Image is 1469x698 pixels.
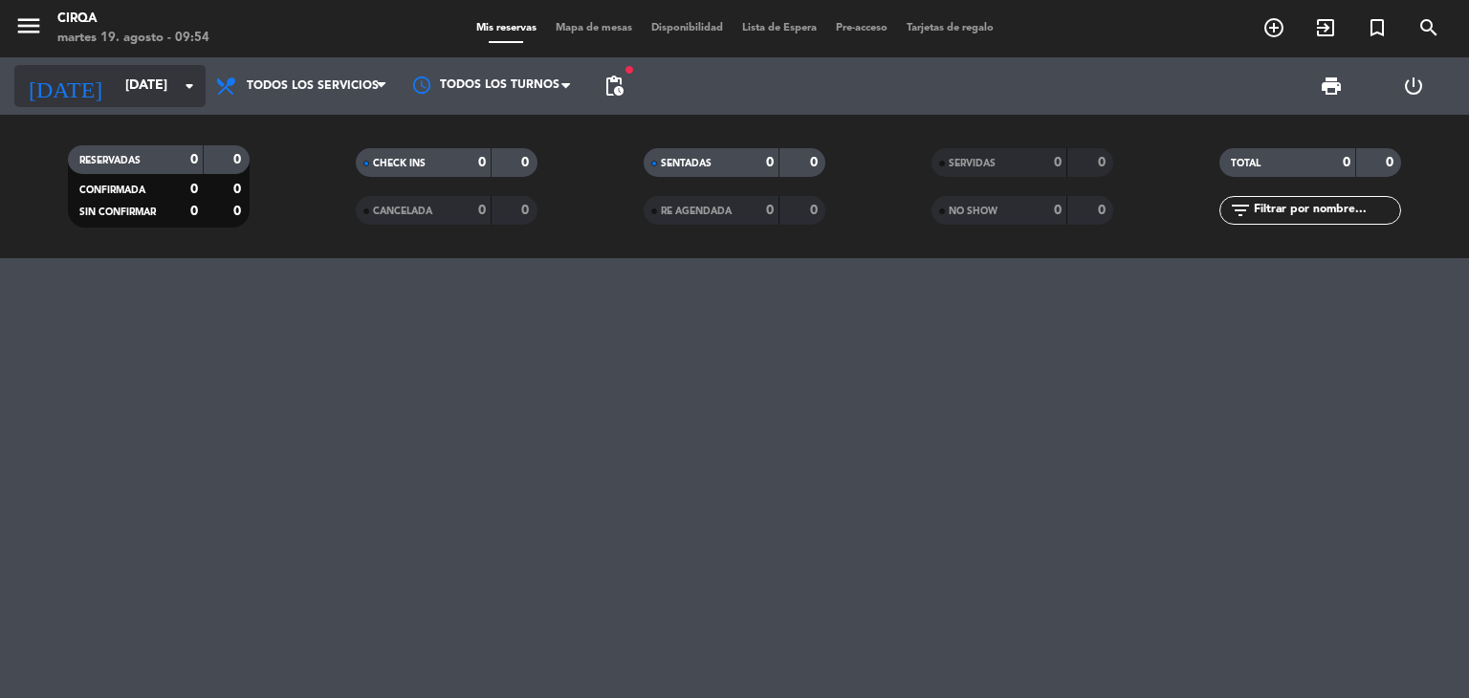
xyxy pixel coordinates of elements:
span: print [1320,75,1343,98]
strong: 0 [1343,156,1350,169]
strong: 0 [1054,204,1062,217]
strong: 0 [190,183,198,196]
span: pending_actions [603,75,625,98]
strong: 0 [190,205,198,218]
strong: 0 [1098,156,1109,169]
div: LOG OUT [1372,57,1455,115]
i: turned_in_not [1366,16,1389,39]
strong: 0 [766,204,774,217]
strong: 0 [521,204,533,217]
i: filter_list [1229,199,1252,222]
span: SERVIDAS [949,159,996,168]
i: search [1417,16,1440,39]
strong: 0 [810,204,822,217]
i: [DATE] [14,65,116,107]
div: martes 19. agosto - 09:54 [57,29,209,48]
strong: 0 [478,156,486,169]
span: Lista de Espera [733,23,826,33]
strong: 0 [233,183,245,196]
span: RESERVADAS [79,156,141,165]
i: menu [14,11,43,40]
button: menu [14,11,43,47]
strong: 0 [1386,156,1397,169]
strong: 0 [190,153,198,166]
span: RE AGENDADA [661,207,732,216]
div: CIRQA [57,10,209,29]
span: TOTAL [1231,159,1261,168]
input: Filtrar por nombre... [1252,200,1400,221]
strong: 0 [1054,156,1062,169]
span: Disponibilidad [642,23,733,33]
i: exit_to_app [1314,16,1337,39]
span: Pre-acceso [826,23,897,33]
span: Mis reservas [467,23,546,33]
span: CONFIRMADA [79,185,145,195]
strong: 0 [1098,204,1109,217]
strong: 0 [478,204,486,217]
strong: 0 [521,156,533,169]
span: CHECK INS [373,159,426,168]
span: CANCELADA [373,207,432,216]
strong: 0 [233,153,245,166]
span: SENTADAS [661,159,712,168]
strong: 0 [766,156,774,169]
span: Tarjetas de regalo [897,23,1003,33]
i: arrow_drop_down [178,75,201,98]
span: SIN CONFIRMAR [79,207,156,217]
i: power_settings_new [1402,75,1425,98]
span: fiber_manual_record [624,64,635,76]
strong: 0 [810,156,822,169]
i: add_circle_outline [1262,16,1285,39]
span: Mapa de mesas [546,23,642,33]
strong: 0 [233,205,245,218]
span: NO SHOW [949,207,998,216]
span: Todos los servicios [247,79,379,93]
